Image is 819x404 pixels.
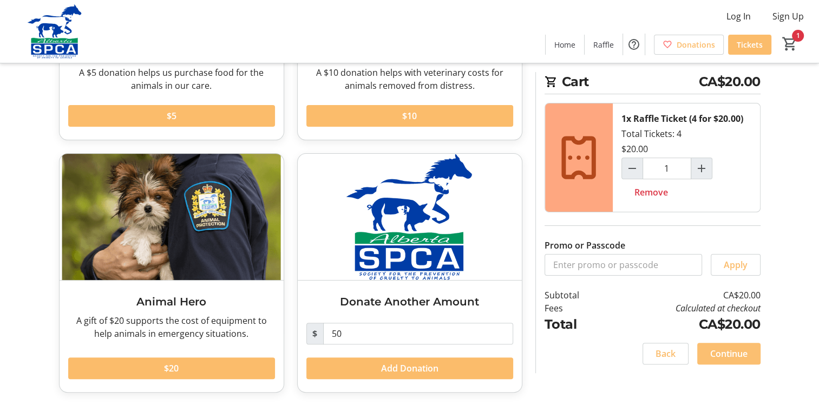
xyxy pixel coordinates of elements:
[593,39,614,50] span: Raffle
[381,362,438,375] span: Add Donation
[699,72,761,92] span: CA$20.00
[677,39,715,50] span: Donations
[607,289,760,302] td: CA$20.00
[306,66,513,92] div: A $10 donation helps with veterinary costs for animals removed from distress.
[728,35,771,55] a: Tickets
[545,72,761,94] h2: Cart
[546,35,584,55] a: Home
[323,323,513,344] input: Donation Amount
[764,8,813,25] button: Sign Up
[711,254,761,276] button: Apply
[167,109,176,122] span: $5
[710,347,748,360] span: Continue
[545,302,607,315] td: Fees
[306,294,513,310] h3: Donate Another Amount
[737,39,763,50] span: Tickets
[164,362,179,375] span: $20
[306,323,324,344] span: $
[306,105,513,127] button: $10
[68,105,275,127] button: $5
[554,39,575,50] span: Home
[585,35,623,55] a: Raffle
[726,10,751,23] span: Log In
[656,347,676,360] span: Back
[697,343,761,364] button: Continue
[654,35,724,55] a: Donations
[607,315,760,334] td: CA$20.00
[6,4,103,58] img: Alberta SPCA's Logo
[623,34,645,55] button: Help
[298,154,522,280] img: Donate Another Amount
[306,357,513,379] button: Add Donation
[545,315,607,334] td: Total
[643,158,691,179] input: Raffle Ticket (4 for $20.00) Quantity
[607,302,760,315] td: Calculated at checkout
[772,10,804,23] span: Sign Up
[68,294,275,310] h3: Animal Hero
[643,343,689,364] button: Back
[68,357,275,379] button: $20
[780,34,800,54] button: Cart
[622,158,643,179] button: Decrement by one
[402,109,417,122] span: $10
[545,289,607,302] td: Subtotal
[621,142,648,155] div: $20.00
[68,66,275,92] div: A $5 donation helps us purchase food for the animals in our care.
[691,158,712,179] button: Increment by one
[545,239,625,252] label: Promo or Passcode
[545,254,702,276] input: Enter promo or passcode
[60,154,284,280] img: Animal Hero
[68,314,275,340] div: A gift of $20 supports the cost of equipment to help animals in emergency situations.
[621,181,681,203] button: Remove
[724,258,748,271] span: Apply
[718,8,759,25] button: Log In
[613,103,760,212] div: Total Tickets: 4
[634,186,668,199] span: Remove
[621,112,743,125] div: 1x Raffle Ticket (4 for $20.00)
